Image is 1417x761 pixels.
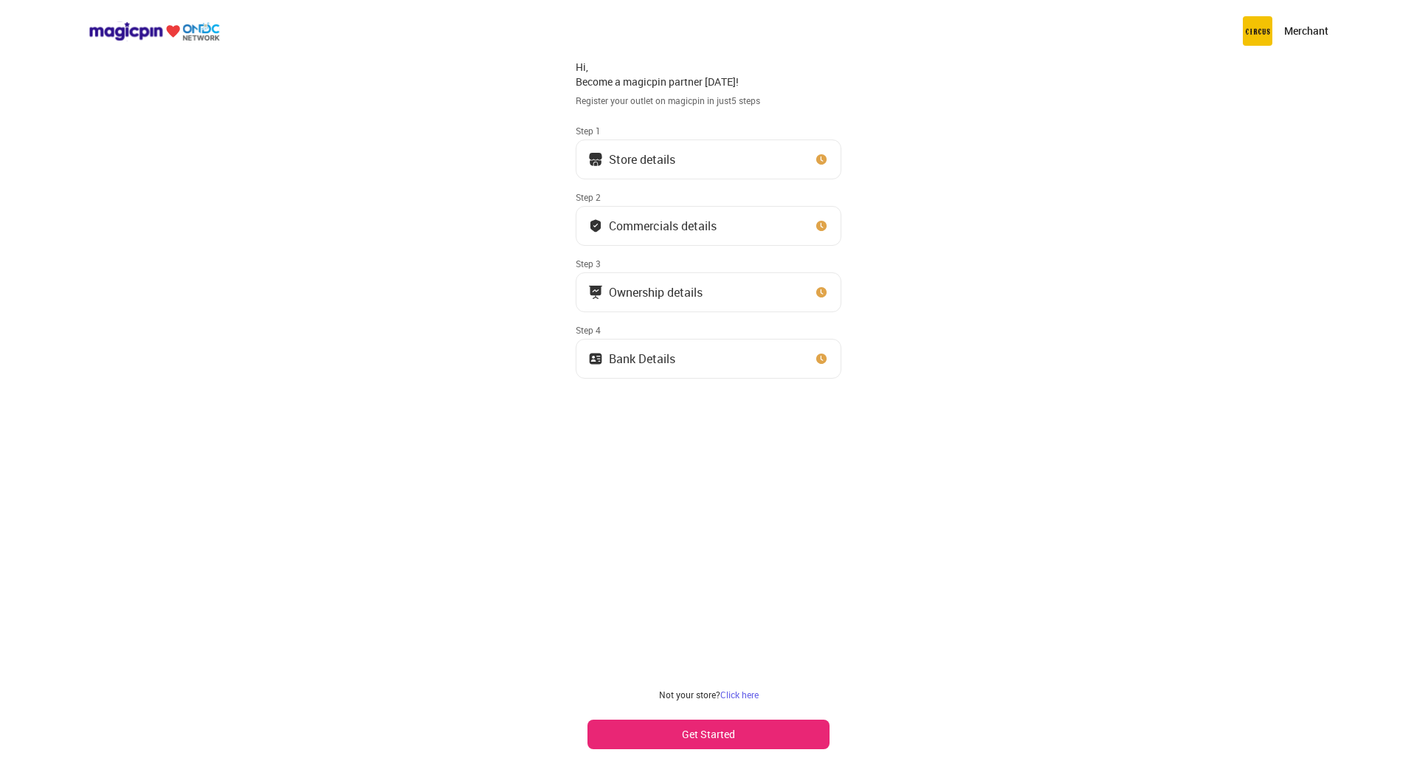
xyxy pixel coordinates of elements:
div: Store details [609,156,675,163]
img: clock_icon_new.67dbf243.svg [814,351,829,366]
button: Ownership details [576,272,841,312]
button: Bank Details [576,339,841,379]
div: Step 3 [576,258,841,269]
div: Step 1 [576,125,841,137]
img: clock_icon_new.67dbf243.svg [814,285,829,300]
img: commercials_icon.983f7837.svg [588,285,603,300]
div: Register your outlet on magicpin in just 5 steps [576,94,841,107]
img: bank_details_tick.fdc3558c.svg [588,218,603,233]
button: Get Started [587,720,830,749]
div: Step 4 [576,324,841,336]
div: Ownership details [609,289,703,296]
img: clock_icon_new.67dbf243.svg [814,218,829,233]
div: Step 2 [576,191,841,203]
img: ondc-logo-new-small.8a59708e.svg [89,21,220,41]
button: Commercials details [576,206,841,246]
span: Not your store? [659,689,720,700]
img: storeIcon.9b1f7264.svg [588,152,603,167]
a: Click here [720,689,759,700]
img: circus.b677b59b.png [1243,16,1272,46]
div: Hi, Become a magicpin partner [DATE]! [576,60,841,89]
div: Bank Details [609,355,675,362]
img: clock_icon_new.67dbf243.svg [814,152,829,167]
div: Commercials details [609,222,717,230]
button: Store details [576,140,841,179]
img: ownership_icon.37569ceb.svg [588,351,603,366]
p: Merchant [1284,24,1328,38]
